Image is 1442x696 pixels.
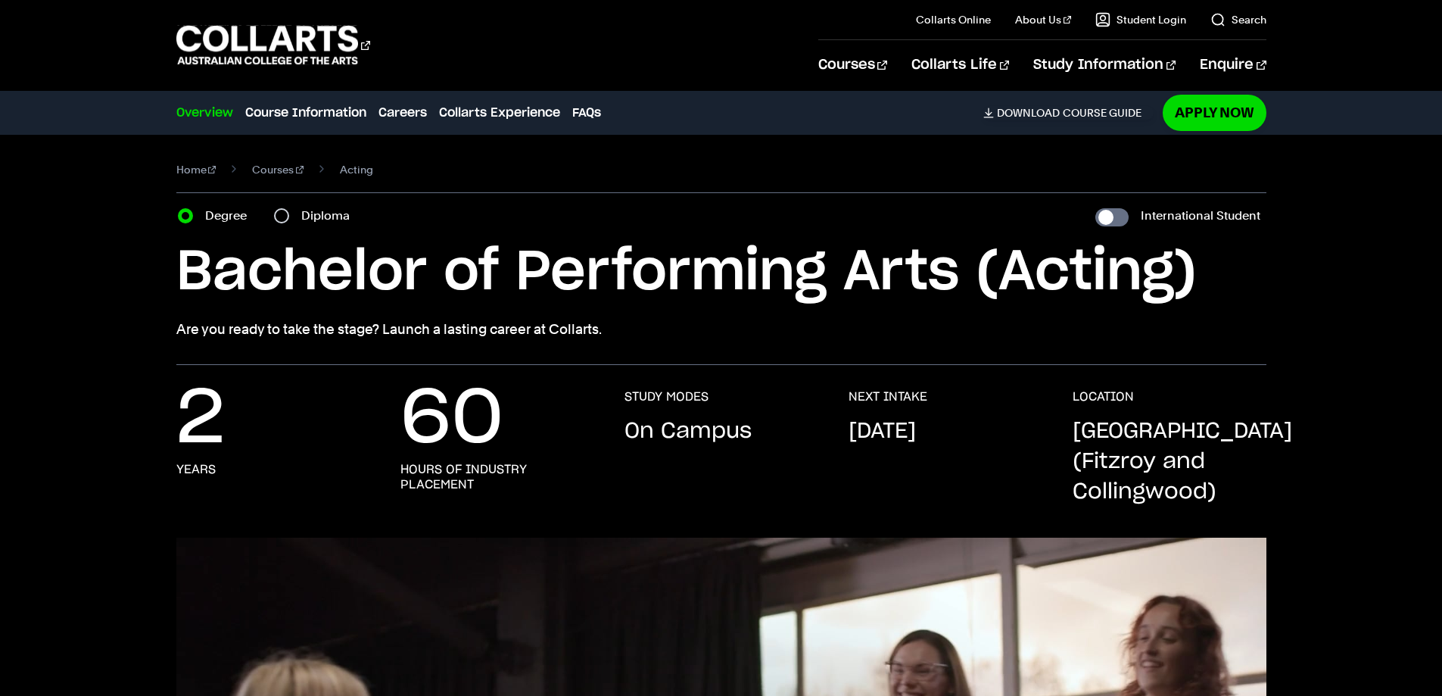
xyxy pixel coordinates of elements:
h3: NEXT INTAKE [849,389,927,404]
label: Diploma [301,205,359,226]
p: Are you ready to take the stage? Launch a lasting career at Collarts. [176,319,1266,340]
a: Student Login [1095,12,1186,27]
a: Enquire [1200,40,1266,90]
a: Home [176,159,216,180]
h3: LOCATION [1073,389,1134,404]
a: Careers [378,104,427,122]
a: About Us [1015,12,1071,27]
label: Degree [205,205,256,226]
p: 2 [176,389,225,450]
a: Collarts Online [916,12,991,27]
a: Courses [818,40,887,90]
h3: STUDY MODES [624,389,709,404]
span: Acting [340,159,373,180]
a: Collarts Experience [439,104,560,122]
a: Course Information [245,104,366,122]
span: Download [997,106,1060,120]
a: Study Information [1033,40,1176,90]
a: DownloadCourse Guide [983,106,1154,120]
h3: years [176,462,216,477]
a: Collarts Life [911,40,1009,90]
a: Apply Now [1163,95,1266,130]
a: Courses [252,159,304,180]
a: FAQs [572,104,601,122]
p: 60 [400,389,503,450]
p: On Campus [624,417,752,447]
h1: Bachelor of Performing Arts (Acting) [176,239,1266,307]
p: [DATE] [849,417,916,447]
a: Overview [176,104,233,122]
div: Go to homepage [176,23,370,67]
label: International Student [1141,205,1260,226]
h3: hours of industry placement [400,462,594,492]
p: [GEOGRAPHIC_DATA] (Fitzroy and Collingwood) [1073,417,1292,507]
a: Search [1210,12,1266,27]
